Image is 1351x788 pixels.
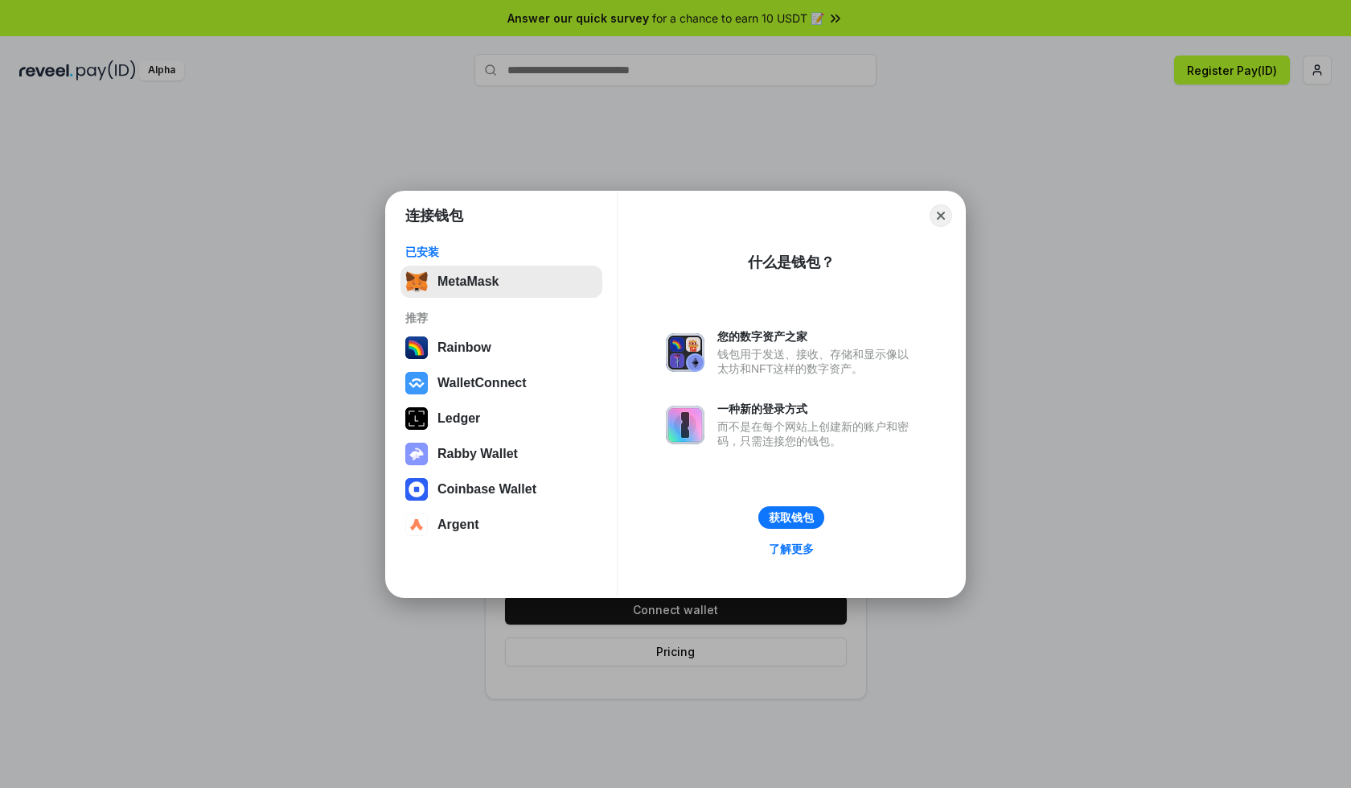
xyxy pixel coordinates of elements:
[666,406,704,444] img: svg+xml,%3Csvg%20xmlns%3D%22http%3A%2F%2Fwww.w3.org%2F2000%2Fsvg%22%20fill%3D%22none%22%20viewBox...
[437,340,491,355] div: Rainbow
[717,329,917,344] div: 您的数字资产之家
[769,510,814,525] div: 获取钱包
[437,274,499,289] div: MetaMask
[758,506,824,529] button: 获取钱包
[400,266,602,298] button: MetaMask
[405,407,428,430] img: svg+xml,%3Csvg%20xmlns%3D%22http%3A%2F%2Fwww.w3.org%2F2000%2Fsvg%22%20width%3D%2228%22%20height%3...
[405,443,428,465] img: svg+xml,%3Csvg%20xmlns%3D%22http%3A%2F%2Fwww.w3.org%2F2000%2Fsvg%22%20fill%3D%22none%22%20viewBox...
[769,542,814,556] div: 了解更多
[759,538,823,559] a: 了解更多
[717,402,917,416] div: 一种新的登录方式
[717,347,917,376] div: 钱包用于发送、接收、存储和显示像以太坊和NFT这样的数字资产。
[405,311,597,325] div: 推荐
[437,447,518,461] div: Rabby Wallet
[405,206,463,225] h1: 连接钱包
[717,419,917,448] div: 而不是在每个网站上创建新的账户和密码，只需连接您的钱包。
[400,438,602,470] button: Rabby Wallet
[930,204,952,227] button: Close
[405,478,428,501] img: svg+xml,%3Csvg%20width%3D%2228%22%20height%3D%2228%22%20viewBox%3D%220%200%2028%2028%22%20fill%3D...
[400,402,602,435] button: Ledger
[405,245,597,259] div: 已安装
[400,473,602,505] button: Coinbase Wallet
[437,518,479,532] div: Argent
[405,514,428,536] img: svg+xml,%3Csvg%20width%3D%2228%22%20height%3D%2228%22%20viewBox%3D%220%200%2028%2028%22%20fill%3D...
[405,372,428,394] img: svg+xml,%3Csvg%20width%3D%2228%22%20height%3D%2228%22%20viewBox%3D%220%200%2028%2028%22%20fill%3D...
[666,333,704,372] img: svg+xml,%3Csvg%20xmlns%3D%22http%3A%2F%2Fwww.w3.org%2F2000%2Fsvg%22%20fill%3D%22none%22%20viewBox...
[437,482,536,497] div: Coinbase Wallet
[748,253,835,272] div: 什么是钱包？
[400,367,602,399] button: WalletConnect
[405,336,428,359] img: svg+xml,%3Csvg%20width%3D%22120%22%20height%3D%22120%22%20viewBox%3D%220%200%20120%20120%22%20fil...
[400,509,602,541] button: Argent
[437,376,527,390] div: WalletConnect
[437,411,480,426] div: Ledger
[400,332,602,364] button: Rainbow
[405,270,428,293] img: svg+xml,%3Csvg%20fill%3D%22none%22%20height%3D%2233%22%20viewBox%3D%220%200%2035%2033%22%20width%...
